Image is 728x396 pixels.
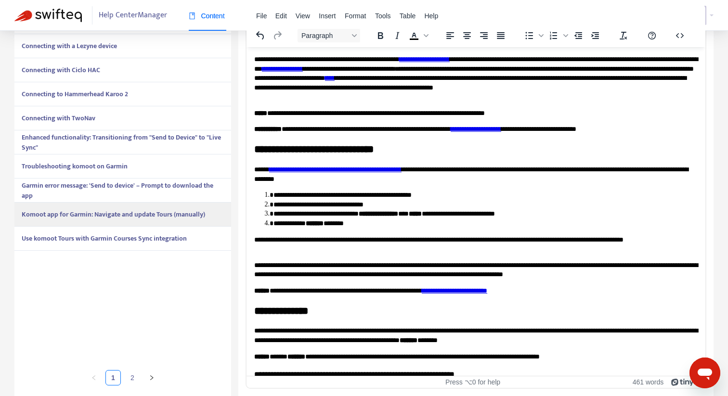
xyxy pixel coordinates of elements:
button: Italic [389,29,405,42]
strong: Connecting to Hammerhead Karoo 2 [22,89,128,100]
strong: Connecting with TwoNav [22,113,95,124]
button: 461 words [633,378,664,386]
span: Help [424,12,438,20]
span: Help Center Manager [99,6,167,25]
strong: Connecting with Ciclo HAC [22,64,100,76]
iframe: Button to launch messaging window, conversation in progress [689,358,720,388]
img: Swifteq [14,9,82,22]
span: Format [345,12,366,20]
a: 2 [125,370,140,385]
button: Align center [459,29,475,42]
span: View [296,12,310,20]
button: Help [644,29,660,42]
span: File [256,12,267,20]
span: left [91,375,97,381]
div: Press ⌥0 for help [399,378,547,386]
div: Numbered list [546,29,570,42]
span: Paragraph [301,32,349,39]
strong: Use komoot Tours with Garmin Courses Sync integration [22,233,187,244]
div: Text color Black [406,29,430,42]
iframe: Rich Text Area [247,47,705,376]
li: 2 [125,370,140,385]
li: Next Page [144,370,159,385]
button: Undo [252,29,269,42]
strong: Garmin error message: 'Send to device' – Prompt to download the app [22,180,213,201]
button: right [144,370,159,385]
button: Increase indent [587,29,603,42]
a: Powered by Tiny [671,378,695,386]
button: Align left [442,29,458,42]
div: Bullet list [521,29,545,42]
span: Tools [375,12,391,20]
button: left [86,370,102,385]
strong: Troubleshooting komoot on Garmin [22,161,128,172]
button: Redo [269,29,286,42]
span: Insert [319,12,336,20]
button: Bold [372,29,389,42]
span: right [149,375,155,381]
button: Justify [493,29,509,42]
strong: Connecting with a Lezyne device [22,40,117,51]
button: Align right [476,29,492,42]
button: Clear formatting [615,29,632,42]
span: Content [189,12,225,20]
li: Previous Page [86,370,102,385]
span: Table [400,12,416,20]
strong: Komoot app for Garmin: Navigate and update Tours (manually) [22,209,205,220]
li: 1 [105,370,121,385]
button: Block Paragraph [298,29,360,42]
button: Decrease indent [570,29,586,42]
span: book [189,13,195,19]
strong: Enhanced functionality: Transitioning from "Send to Device" to "Live Sync" [22,132,221,153]
span: Edit [275,12,287,20]
a: 1 [106,370,120,385]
